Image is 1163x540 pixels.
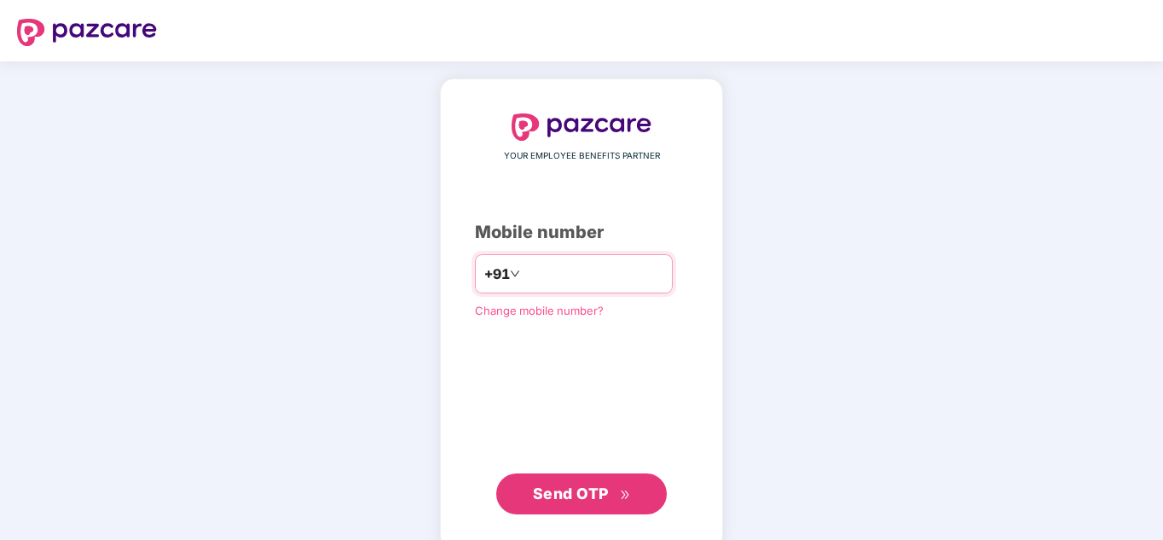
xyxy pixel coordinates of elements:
span: down [510,269,520,279]
span: double-right [620,490,631,501]
img: logo [512,113,651,141]
img: logo [17,19,157,46]
div: Mobile number [475,219,688,246]
span: +91 [484,264,510,285]
span: Send OTP [533,485,609,502]
a: Change mobile number? [475,304,604,317]
button: Send OTPdouble-right [496,473,667,514]
span: YOUR EMPLOYEE BENEFITS PARTNER [504,149,660,163]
